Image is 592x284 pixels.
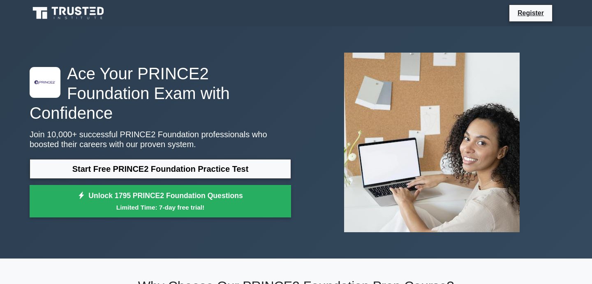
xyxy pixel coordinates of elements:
[513,8,549,18] a: Register
[30,129,291,149] p: Join 10,000+ successful PRINCE2 Foundation professionals who boosted their careers with our prove...
[30,159,291,179] a: Start Free PRINCE2 Foundation Practice Test
[30,64,291,123] h1: Ace Your PRINCE2 Foundation Exam with Confidence
[40,203,281,212] small: Limited Time: 7-day free trial!
[30,185,291,218] a: Unlock 1795 PRINCE2 Foundation QuestionsLimited Time: 7-day free trial!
